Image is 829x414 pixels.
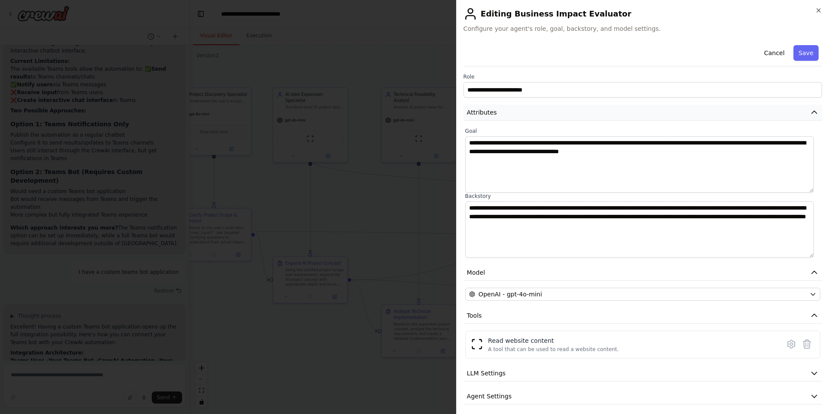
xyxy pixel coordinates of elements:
[463,308,822,324] button: Tools
[479,290,542,299] span: OpenAI - gpt-4o-mini
[465,288,820,301] button: OpenAI - gpt-4o-mini
[783,336,799,352] button: Configure tool
[471,338,483,350] img: ScrapeWebsiteTool
[793,45,819,61] button: Save
[467,311,482,320] span: Tools
[463,73,822,80] label: Role
[463,105,822,121] button: Attributes
[467,392,512,401] span: Agent Settings
[463,265,822,281] button: Model
[463,388,822,404] button: Agent Settings
[488,336,619,345] div: Read website content
[799,336,815,352] button: Delete tool
[463,365,822,381] button: LLM Settings
[465,193,820,200] label: Backstory
[467,369,506,378] span: LLM Settings
[467,268,485,277] span: Model
[463,7,822,21] h2: Editing Business Impact Evaluator
[759,45,790,61] button: Cancel
[488,346,619,353] div: A tool that can be used to read a website content.
[467,108,497,117] span: Attributes
[463,24,822,33] span: Configure your agent's role, goal, backstory, and model settings.
[465,128,820,135] label: Goal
